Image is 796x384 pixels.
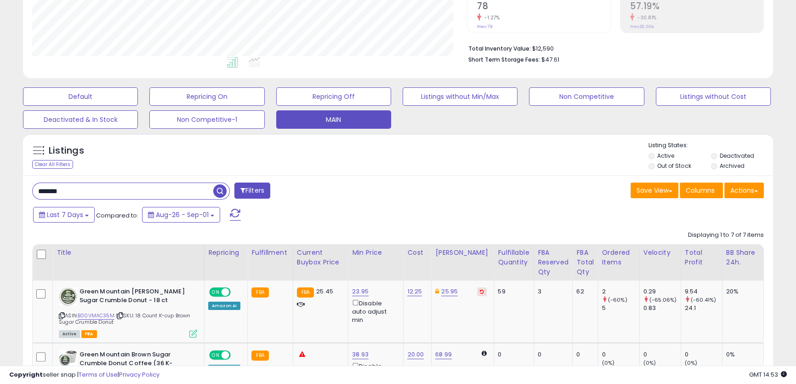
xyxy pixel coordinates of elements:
h5: Listings [49,144,84,157]
small: FBA [251,287,268,298]
div: FBA Total Qty [576,248,594,277]
div: 0 [576,350,591,359]
button: Listings without Cost [656,87,771,106]
div: 59 [498,287,527,296]
b: Green Mountain [PERSON_NAME] Sugar Crumble Donut - 18 ct [80,287,191,307]
div: FBA Reserved Qty [538,248,569,277]
div: Ordered Items [602,248,635,267]
span: | SKU: 18 Count K-cup Brown Sugar Crumble Donut [59,312,191,326]
div: BB Share 24h. [726,248,760,267]
div: 9.54 [685,287,722,296]
a: Terms of Use [79,370,118,379]
small: (-60%) [608,296,627,304]
div: Displaying 1 to 7 of 7 items [688,231,764,240]
span: OFF [229,351,244,359]
div: 20% [726,287,756,296]
b: Green Mountain Brown Sugar Crumble Donut Coffee (36 K-Cups) [80,350,191,378]
div: 24.1 [685,304,722,312]
label: Deactivated [720,152,754,160]
small: (-60.41%) [691,296,716,304]
span: Compared to: [96,211,138,220]
span: 2025-09-9 14:53 GMT [749,370,787,379]
div: Repricing [208,248,244,258]
div: Min Price [352,248,399,258]
div: Current Buybox Price [297,248,344,267]
h2: 78 [477,1,610,13]
div: 3 [538,287,565,296]
button: Aug-26 - Sep-01 [142,207,220,223]
label: Active [657,152,674,160]
small: Prev: 79 [477,24,493,29]
small: Prev: 82.66% [630,24,654,29]
button: Repricing Off [276,87,391,106]
div: 0.29 [643,287,681,296]
button: Filters [234,183,270,199]
a: 20.00 [407,350,424,359]
div: ASIN: [59,287,197,337]
div: Disable auto adjust min [352,298,396,324]
div: Cost [407,248,427,258]
h2: 57.19% [630,1,763,13]
a: 12.25 [407,287,422,296]
img: 61A9GePw3dL._SL40_.jpg [59,287,77,306]
small: FBA [297,287,314,298]
span: Aug-26 - Sep-01 [156,210,209,219]
span: 25.45 [316,287,333,296]
div: Velocity [643,248,677,258]
label: Out of Stock [657,162,691,170]
div: Total Profit [685,248,718,267]
button: Non Competitive-1 [149,110,264,129]
button: Non Competitive [529,87,644,106]
div: [PERSON_NAME] [435,248,490,258]
button: Deactivated & In Stock [23,110,138,129]
img: 51I9bFse1fL._SL40_.jpg [59,350,77,366]
small: -1.27% [481,14,500,21]
button: Save View [631,183,678,198]
a: 25.95 [441,287,458,296]
span: FBA [81,330,97,338]
div: 2 [602,287,639,296]
strong: Copyright [9,370,43,379]
a: B00VMAC35M [78,312,114,320]
button: Last 7 Days [33,207,95,223]
div: 0 [538,350,565,359]
button: Columns [680,183,723,198]
a: 38.93 [352,350,369,359]
small: (-65.06%) [649,296,677,304]
span: Last 7 Days [47,210,83,219]
div: Clear All Filters [32,160,73,169]
div: 0 [685,350,722,359]
a: 68.99 [435,350,452,359]
div: 0.83 [643,304,681,312]
button: MAIN [276,110,391,129]
button: Repricing On [149,87,264,106]
span: All listings currently available for purchase on Amazon [59,330,80,338]
div: 0 [602,350,639,359]
div: Amazon AI [208,302,240,310]
li: $12,590 [468,42,757,53]
span: $47.61 [541,55,559,64]
span: ON [210,288,222,296]
span: ON [210,351,222,359]
label: Archived [720,162,745,170]
span: Columns [686,186,715,195]
div: 62 [576,287,591,296]
a: Privacy Policy [119,370,159,379]
button: Actions [724,183,764,198]
a: 23.95 [352,287,369,296]
div: 5 [602,304,639,312]
small: -30.81% [634,14,657,21]
button: Default [23,87,138,106]
div: Title [57,248,200,258]
div: 0% [726,350,756,359]
p: Listing States: [648,141,773,150]
div: 0 [498,350,527,359]
span: OFF [229,288,244,296]
div: seller snap | | [9,371,159,379]
div: Fulfillable Quantity [498,248,530,267]
b: Total Inventory Value: [468,45,531,52]
small: FBA [251,350,268,361]
div: Fulfillment [251,248,289,258]
b: Short Term Storage Fees: [468,56,540,63]
div: 0 [643,350,681,359]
